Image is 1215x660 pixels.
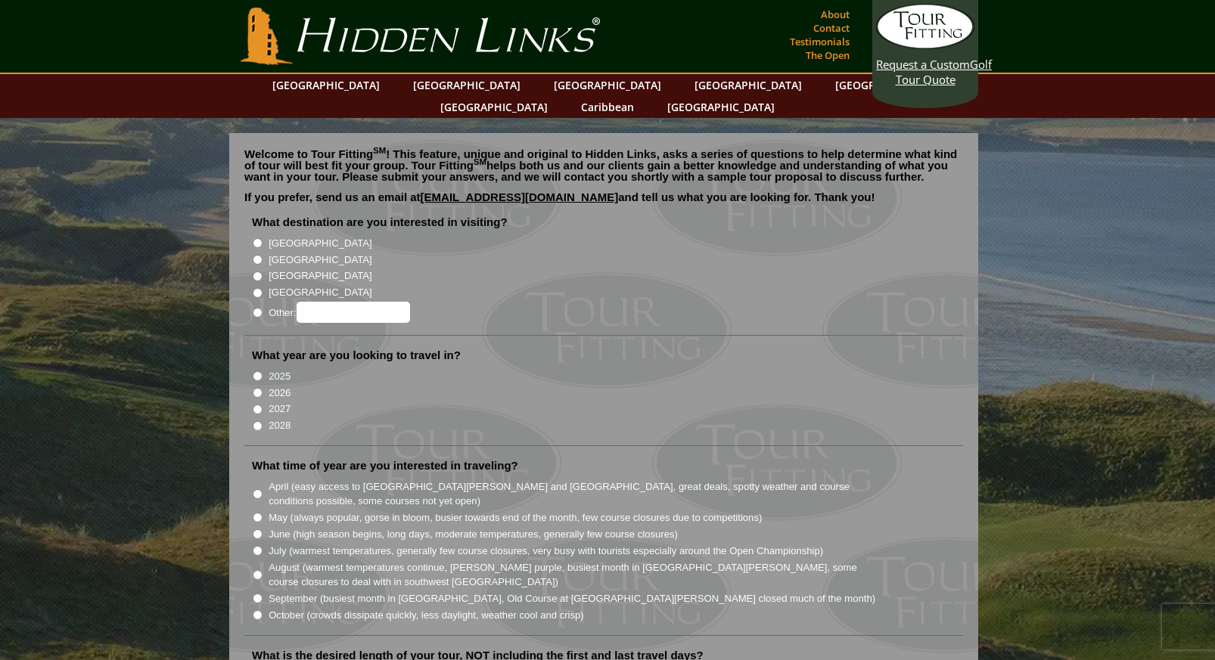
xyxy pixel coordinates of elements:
label: Other: [269,302,409,323]
a: Caribbean [573,96,642,118]
label: [GEOGRAPHIC_DATA] [269,285,371,300]
label: What destination are you interested in visiting? [252,215,508,230]
label: May (always popular, gorse in bloom, busier towards end of the month, few course closures due to ... [269,510,762,525]
label: [GEOGRAPHIC_DATA] [269,253,371,268]
label: October (crowds dissipate quickly, less daylight, weather cool and crisp) [269,608,584,623]
label: 2028 [269,418,291,433]
a: [GEOGRAPHIC_DATA] [265,74,387,96]
label: April (easy access to [GEOGRAPHIC_DATA][PERSON_NAME] and [GEOGRAPHIC_DATA], great deals, spotty w... [269,479,877,509]
a: Request a CustomGolf Tour Quote [876,4,974,87]
label: [GEOGRAPHIC_DATA] [269,268,371,284]
sup: SM [474,157,486,166]
a: About [817,4,853,25]
a: [GEOGRAPHIC_DATA] [660,96,782,118]
label: July (warmest temperatures, generally few course closures, very busy with tourists especially aro... [269,544,823,559]
label: What time of year are you interested in traveling? [252,458,518,473]
a: Testimonials [786,31,853,52]
label: August (warmest temperatures continue, [PERSON_NAME] purple, busiest month in [GEOGRAPHIC_DATA][P... [269,560,877,590]
a: [GEOGRAPHIC_DATA] [687,74,809,96]
a: [GEOGRAPHIC_DATA] [433,96,555,118]
label: 2027 [269,401,291,417]
a: Contact [809,17,853,39]
p: If you prefer, send us an email at and tell us what you are looking for. Thank you! [244,191,963,214]
a: The Open [802,45,853,66]
a: [GEOGRAPHIC_DATA] [406,74,528,96]
a: [GEOGRAPHIC_DATA] [546,74,669,96]
a: [EMAIL_ADDRESS][DOMAIN_NAME] [421,191,619,203]
span: Request a Custom [876,57,970,72]
label: 2026 [269,386,291,401]
input: Other: [297,302,410,323]
a: [GEOGRAPHIC_DATA] [828,74,950,96]
label: June (high season begins, long days, moderate temperatures, generally few course closures) [269,527,678,542]
label: What year are you looking to travel in? [252,348,461,363]
label: September (busiest month in [GEOGRAPHIC_DATA], Old Course at [GEOGRAPHIC_DATA][PERSON_NAME] close... [269,591,875,606]
label: 2025 [269,369,291,384]
sup: SM [373,146,386,155]
label: [GEOGRAPHIC_DATA] [269,236,371,251]
p: Welcome to Tour Fitting ! This feature, unique and original to Hidden Links, asks a series of que... [244,148,963,182]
